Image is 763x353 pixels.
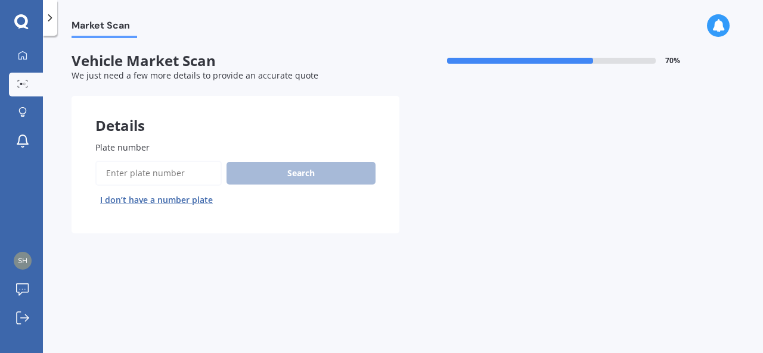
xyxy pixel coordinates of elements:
span: We just need a few more details to provide an accurate quote [72,70,318,81]
span: 70 % [665,57,680,65]
button: I don’t have a number plate [95,190,218,210]
div: Details [72,96,399,132]
img: 8043039b6a935a40bfc1a4bf3fef0a3b [14,252,32,270]
span: Plate number [95,142,150,153]
input: Enter plate number [95,161,222,186]
span: Vehicle Market Scan [72,52,399,70]
span: Market Scan [72,20,137,36]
